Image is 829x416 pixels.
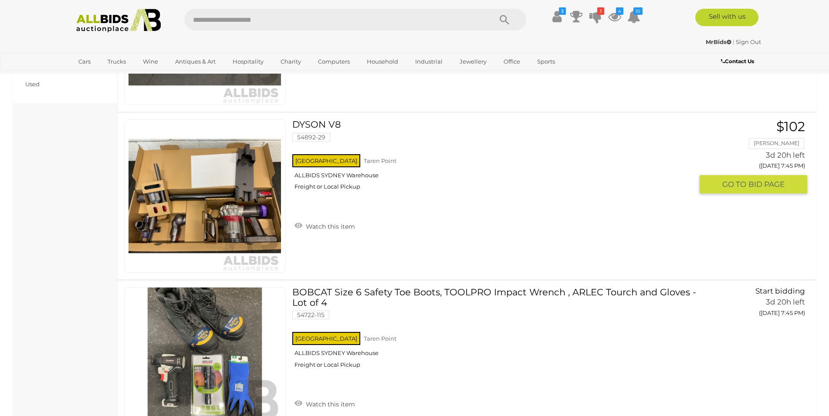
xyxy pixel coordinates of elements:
a: BOBCAT Size 6 Safety Toe Boots, TOOLPRO Impact Wrench , ARLEC Tourch and Gloves - Lot of 4 54722-... [299,287,693,375]
img: 54892-29a.jpeg [129,120,281,272]
b: Contact Us [721,58,754,64]
a: Charity [275,54,307,69]
a: Watch this item [292,397,357,410]
strong: MrBids [706,38,731,45]
a: Start bidding 3d 20h left ([DATE] 7:45 PM) [706,287,807,321]
a: Contact Us [721,57,756,66]
a: Watch this item [292,219,357,232]
a: Used [25,81,40,88]
i: 10 [633,7,643,15]
a: Industrial [409,54,448,69]
a: Wine [137,54,164,69]
i: 4 [616,7,623,15]
a: Hospitality [227,54,269,69]
button: Search [483,9,526,30]
a: $ [551,9,564,24]
span: | [733,38,734,45]
img: Allbids.com.au [71,9,166,33]
a: Antiques & Art [169,54,221,69]
a: [GEOGRAPHIC_DATA] [73,69,146,83]
a: Sell with us [695,9,758,26]
span: GO TO [722,179,748,189]
span: Start bidding [755,287,805,295]
i: 3 [597,7,604,15]
span: BID PAGE [748,179,785,189]
a: MrBids [706,38,733,45]
a: Trucks [102,54,132,69]
a: Office [498,54,526,69]
i: $ [559,7,566,15]
a: Sports [531,54,561,69]
a: Cars [73,54,96,69]
a: 10 [627,9,640,24]
span: $102 [776,118,805,135]
a: 3 [589,9,602,24]
a: $102 [PERSON_NAME] 3d 20h left ([DATE] 7:45 PM) GO TOBID PAGE [706,119,807,194]
button: GO TOBID PAGE [700,175,807,194]
a: 4 [608,9,621,24]
a: Computers [312,54,355,69]
a: Jewellery [454,54,492,69]
a: DYSON V8 54892-29 [GEOGRAPHIC_DATA] Taren Point ALLBIDS SYDNEY Warehouse Freight or Local Pickup [299,119,693,197]
span: Watch this item [304,223,355,230]
a: Sign Out [736,38,761,45]
a: Household [361,54,404,69]
span: Watch this item [304,400,355,408]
